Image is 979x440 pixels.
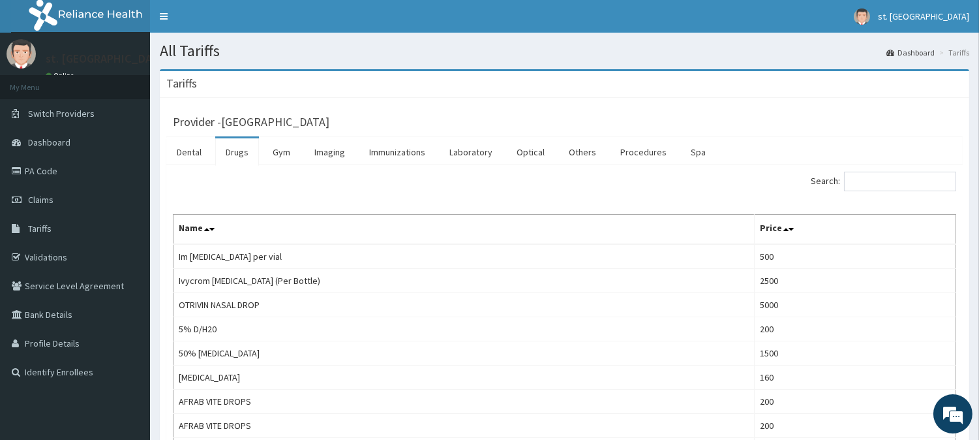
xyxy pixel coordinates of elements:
[28,136,70,148] span: Dashboard
[28,108,95,119] span: Switch Providers
[215,138,259,166] a: Drugs
[173,293,755,317] td: OTRIVIN NASAL DROP
[160,42,969,59] h1: All Tariffs
[173,414,755,438] td: AFRAB VITE DROPS
[755,366,956,390] td: 160
[46,53,169,65] p: st. [GEOGRAPHIC_DATA]
[506,138,555,166] a: Optical
[166,138,212,166] a: Dental
[28,223,52,234] span: Tariffs
[359,138,436,166] a: Immunizations
[610,138,677,166] a: Procedures
[439,138,503,166] a: Laboratory
[755,341,956,366] td: 1500
[755,414,956,438] td: 200
[28,194,53,206] span: Claims
[755,293,956,317] td: 5000
[173,269,755,293] td: Ivycrom [MEDICAL_DATA] (Per Bottle)
[811,172,956,191] label: Search:
[755,269,956,293] td: 2500
[166,78,197,89] h3: Tariffs
[755,317,956,341] td: 200
[936,47,969,58] li: Tariffs
[755,244,956,269] td: 500
[886,47,935,58] a: Dashboard
[173,116,329,128] h3: Provider - [GEOGRAPHIC_DATA]
[173,341,755,366] td: 50% [MEDICAL_DATA]
[173,244,755,269] td: Im [MEDICAL_DATA] per vial
[680,138,716,166] a: Spa
[7,39,36,69] img: User Image
[173,317,755,341] td: 5% D/H20
[854,8,870,25] img: User Image
[755,390,956,414] td: 200
[844,172,956,191] input: Search:
[262,138,301,166] a: Gym
[173,215,755,245] th: Name
[46,71,77,80] a: Online
[878,10,969,22] span: st. [GEOGRAPHIC_DATA]
[173,390,755,414] td: AFRAB VITE DROPS
[304,138,355,166] a: Imaging
[755,215,956,245] th: Price
[173,366,755,390] td: [MEDICAL_DATA]
[558,138,607,166] a: Others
